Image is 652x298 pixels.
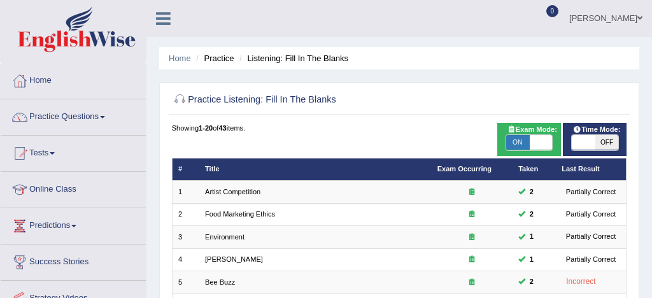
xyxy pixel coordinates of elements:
a: Exam Occurring [437,165,492,173]
div: Partially Correct [562,254,620,266]
li: Practice [193,52,234,64]
td: 3 [172,226,199,248]
a: Food Marketing Ethics [205,210,275,218]
li: Listening: Fill In The Blanks [236,52,348,64]
div: Exam occurring question [437,187,507,197]
a: Artist Competition [205,188,260,195]
span: Time Mode: [569,124,625,136]
th: Title [199,158,432,180]
td: 1 [172,181,199,203]
a: [PERSON_NAME] [205,255,263,263]
a: Home [1,63,146,95]
a: Predictions [1,208,146,240]
th: Last Result [556,158,627,180]
span: You can still take this question [525,254,537,266]
div: Exam occurring question [437,209,507,220]
div: Partially Correct [562,231,620,243]
div: Exam occurring question [437,278,507,288]
div: Partially Correct [562,187,620,198]
th: # [172,158,199,180]
a: Online Class [1,172,146,204]
span: You can still take this question [525,209,537,220]
div: Show exams occurring in exams [497,123,561,156]
a: Home [169,53,191,63]
th: Taken [513,158,556,180]
span: OFF [595,135,618,150]
div: Partially Correct [562,209,620,220]
a: Practice Questions [1,99,146,131]
span: Exam Mode: [502,124,561,136]
div: Exam occurring question [437,255,507,265]
span: You can still take this question [525,276,537,288]
div: Incorrect [562,276,600,288]
a: Tests [1,136,146,167]
span: You can still take this question [525,231,537,243]
b: 43 [218,124,226,132]
a: Bee Buzz [205,278,235,286]
td: 5 [172,271,199,294]
a: Success Stories [1,245,146,276]
b: 1-20 [199,124,213,132]
a: Environment [205,233,244,241]
td: 4 [172,248,199,271]
span: ON [506,135,529,150]
span: 0 [546,5,559,17]
div: Exam occurring question [437,232,507,243]
h2: Practice Listening: Fill In The Blanks [172,92,454,108]
td: 2 [172,203,199,225]
div: Showing of items. [172,123,627,133]
span: You can still take this question [525,187,537,198]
